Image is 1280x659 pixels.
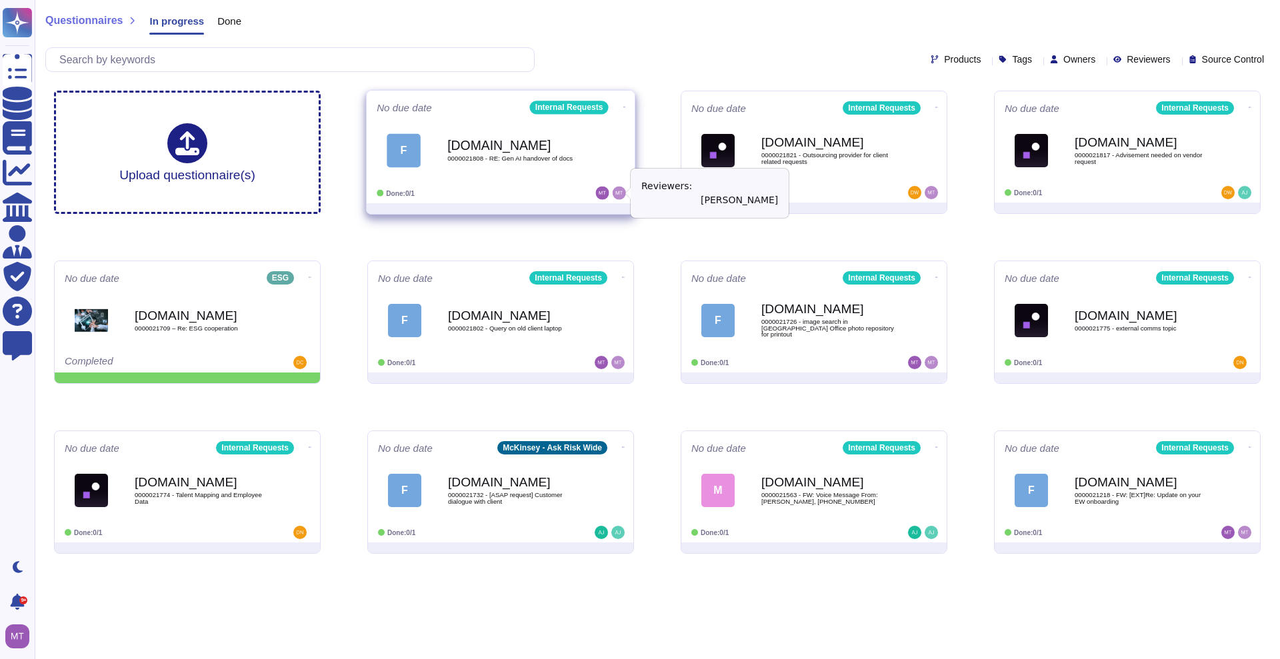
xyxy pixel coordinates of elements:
[19,596,27,604] div: 9+
[1233,356,1247,369] img: user
[216,441,294,454] div: Internal Requests
[530,101,609,114] div: Internal Requests
[149,16,204,26] span: In progress
[447,155,582,162] span: 0000021808 - RE: Gen AI handover of docs
[293,526,307,539] img: user
[135,476,268,488] b: [DOMAIN_NAME]
[1202,55,1264,64] span: Source Control
[74,529,102,536] span: Done: 0/1
[701,304,735,337] div: F
[448,476,581,488] b: [DOMAIN_NAME]
[1015,474,1048,507] div: F
[843,271,921,285] div: Internal Requests
[1063,55,1095,64] span: Owners
[1005,103,1059,113] span: No due date
[761,492,895,504] span: 0000021563 - FW: Voice Message From: [PERSON_NAME], [PHONE_NUMBER]
[448,309,581,322] b: [DOMAIN_NAME]
[908,526,921,539] img: user
[761,319,895,338] span: 0000021726 - image search in [GEOGRAPHIC_DATA] Office photo repository for printout
[447,139,582,151] b: [DOMAIN_NAME]
[1075,476,1208,488] b: [DOMAIN_NAME]
[761,303,895,315] b: [DOMAIN_NAME]
[1012,55,1032,64] span: Tags
[761,152,895,165] span: 0000021821 - Outsourcing provider for client related requests
[595,187,609,200] img: user
[65,273,119,283] span: No due date
[1014,189,1042,197] span: Done: 0/1
[908,356,921,369] img: user
[1005,273,1059,283] span: No due date
[944,55,981,64] span: Products
[387,359,415,366] span: Done: 0/1
[1075,152,1208,165] span: 0000021817 - Advisement needed on vendor request
[267,271,294,285] div: ESG
[1075,136,1208,149] b: [DOMAIN_NAME]
[1156,271,1234,285] div: Internal Requests
[761,136,895,149] b: [DOMAIN_NAME]
[701,529,729,536] span: Done: 0/1
[387,529,415,536] span: Done: 0/1
[386,189,415,197] span: Done: 0/1
[595,356,608,369] img: user
[1238,526,1251,539] img: user
[691,273,746,283] span: No due date
[611,356,625,369] img: user
[388,304,421,337] div: F
[1005,443,1059,453] span: No due date
[387,133,421,167] div: F
[75,304,108,337] img: Logo
[908,186,921,199] img: user
[925,186,938,199] img: user
[613,187,626,200] img: user
[691,103,746,113] span: No due date
[925,356,938,369] img: user
[1075,492,1208,504] span: 0000021218 - FW: [EXT]Re: Update on your EW onboarding
[1156,441,1234,454] div: Internal Requests
[1075,309,1208,322] b: [DOMAIN_NAME]
[1127,55,1170,64] span: Reviewers
[135,325,268,332] span: 0000021709 – Re: ESG cooperation
[1238,186,1251,199] img: user
[1221,186,1235,199] img: user
[843,441,921,454] div: Internal Requests
[119,123,255,181] div: Upload questionnaire(s)
[1015,304,1048,337] img: Logo
[448,325,581,332] span: 0000021802 - Query on old client laptop
[529,271,607,285] div: Internal Requests
[377,103,432,113] span: No due date
[75,474,108,507] img: Logo
[611,526,625,539] img: user
[65,356,228,369] div: Completed
[761,476,895,488] b: [DOMAIN_NAME]
[1221,526,1235,539] img: user
[1075,325,1208,332] span: 0000021775 - external comms topic
[378,443,433,453] span: No due date
[53,48,534,71] input: Search by keywords
[388,474,421,507] div: F
[3,622,39,651] button: user
[701,474,735,507] div: M
[1014,529,1042,536] span: Done: 0/1
[843,101,921,115] div: Internal Requests
[5,624,29,648] img: user
[691,443,746,453] span: No due date
[217,16,241,26] span: Done
[65,443,119,453] span: No due date
[497,441,607,454] div: McKinsey - Ask Risk Wide
[135,309,268,322] b: [DOMAIN_NAME]
[448,492,581,504] span: 0000021732 - [ASAP request] Customer dialogue with client
[1156,101,1234,115] div: Internal Requests
[135,492,268,504] span: 0000021774 - Talent Mapping and Employee Data
[1015,134,1048,167] img: Logo
[378,273,433,283] span: No due date
[631,169,789,218] div: Reviewers: [PERSON_NAME]
[45,15,123,26] span: Questionnaires
[1014,359,1042,366] span: Done: 0/1
[701,359,729,366] span: Done: 0/1
[595,526,608,539] img: user
[293,356,307,369] img: user
[701,134,735,167] img: Logo
[925,526,938,539] img: user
